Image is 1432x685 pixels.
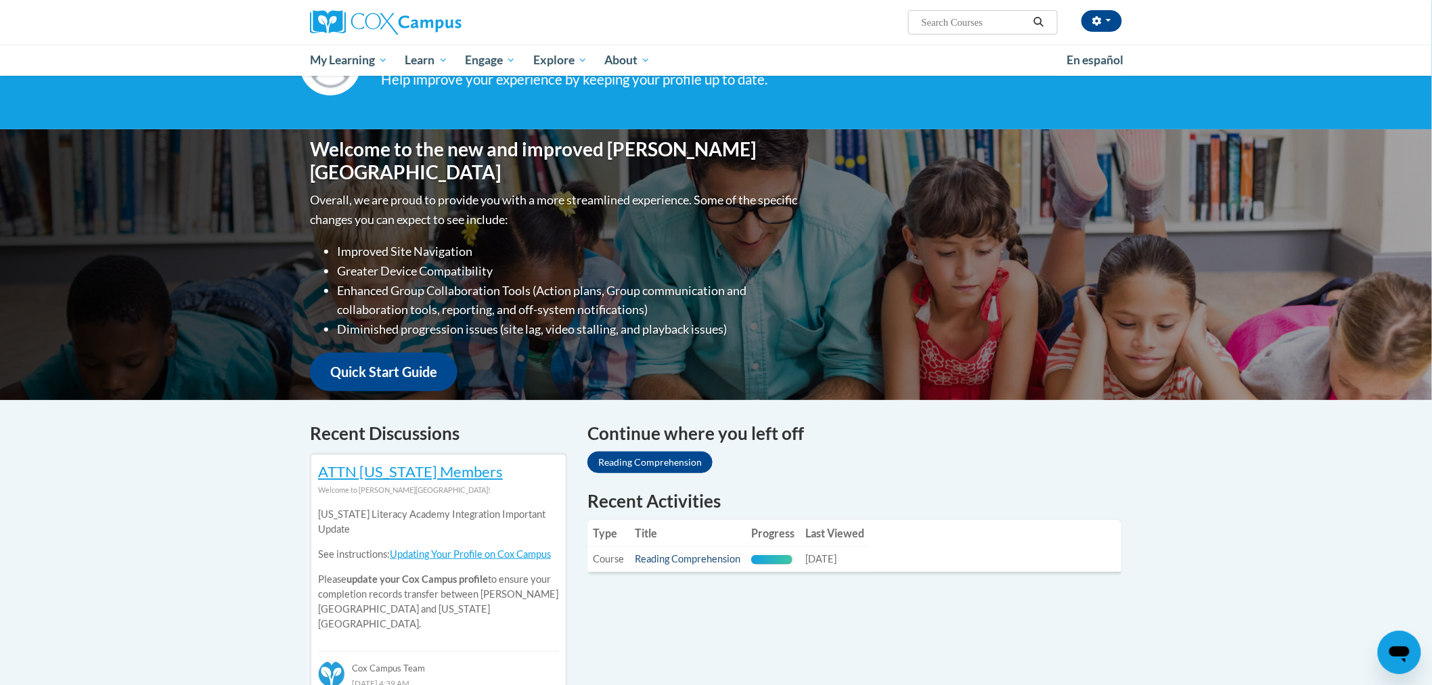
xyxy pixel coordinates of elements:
[1058,46,1132,74] a: En español
[1067,53,1123,67] span: En español
[310,10,567,35] a: Cox Campus
[318,498,559,642] div: Please to ensure your completion records transfer between [PERSON_NAME][GEOGRAPHIC_DATA] and [US_...
[533,52,587,68] span: Explore
[318,483,559,498] div: Welcome to [PERSON_NAME][GEOGRAPHIC_DATA]!
[805,553,836,565] span: [DATE]
[310,190,801,229] p: Overall, we are proud to provide you with a more streamlined experience. Some of the specific cha...
[310,353,457,391] a: Quick Start Guide
[920,14,1029,30] input: Search Courses
[587,489,1122,513] h1: Recent Activities
[310,420,567,447] h4: Recent Discussions
[318,651,559,676] div: Cox Campus Team
[524,45,596,76] a: Explore
[318,507,559,537] p: [US_STATE] Literacy Academy Integration Important Update
[337,242,801,261] li: Improved Site Navigation
[337,261,801,281] li: Greater Device Compatibility
[587,420,1122,447] h4: Continue where you left off
[397,45,457,76] a: Learn
[746,520,800,547] th: Progress
[593,553,624,565] span: Course
[310,10,462,35] img: Cox Campus
[635,553,740,565] a: Reading Comprehension
[381,68,1028,91] div: Help improve your experience by keeping your profile up to date.
[290,45,1142,76] div: Main menu
[456,45,524,76] a: Engage
[310,138,801,183] h1: Welcome to the new and improved [PERSON_NAME][GEOGRAPHIC_DATA]
[465,52,516,68] span: Engage
[337,281,801,320] li: Enhanced Group Collaboration Tools (Action plans, Group communication and collaboration tools, re...
[301,45,397,76] a: My Learning
[800,520,870,547] th: Last Viewed
[346,573,488,585] b: update your Cox Campus profile
[318,462,503,481] a: ATTN [US_STATE] Members
[587,520,629,547] th: Type
[587,451,713,473] a: Reading Comprehension
[604,52,650,68] span: About
[337,319,801,339] li: Diminished progression issues (site lag, video stalling, and playback issues)
[310,52,388,68] span: My Learning
[390,548,551,560] a: Updating Your Profile on Cox Campus
[751,555,792,565] div: Progress, %
[596,45,660,76] a: About
[1081,10,1122,32] button: Account Settings
[1378,631,1421,674] iframe: Button to launch messaging window
[1029,14,1049,30] button: Search
[318,547,559,562] p: See instructions:
[629,520,746,547] th: Title
[405,52,448,68] span: Learn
